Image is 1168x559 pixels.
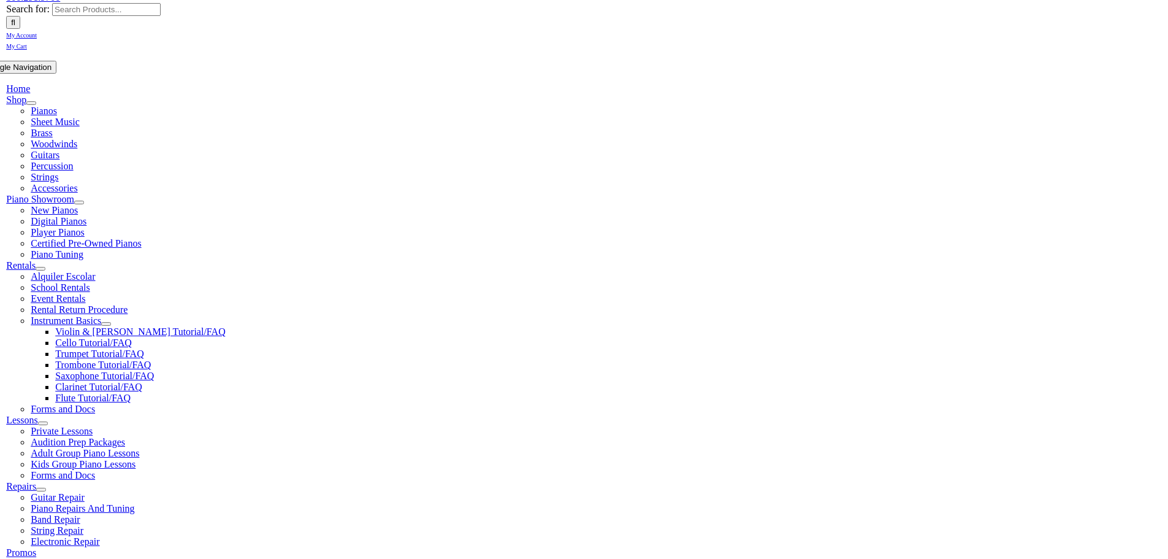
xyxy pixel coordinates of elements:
[6,83,30,94] a: Home
[31,216,86,226] a: Digital Pianos
[31,426,93,436] a: Private Lessons
[55,326,225,337] a: Violin & [PERSON_NAME] Tutorial/FAQ
[31,503,134,514] a: Piano Repairs And Tuning
[55,360,151,370] a: Trombone Tutorial/FAQ
[6,43,27,50] span: My Cart
[31,437,125,447] a: Audition Prep Packages
[31,106,57,116] a: Pianos
[36,488,46,492] button: Open submenu of Repairs
[31,514,80,525] a: Band Repair
[31,128,53,138] a: Brass
[31,205,78,215] a: New Pianos
[31,238,141,249] a: Certified Pre-Owned Pianos
[31,536,99,547] a: Electronic Repair
[6,4,50,14] span: Search for:
[31,271,95,282] a: Alquiler Escolar
[6,415,38,425] a: Lessons
[52,3,161,16] input: Search Products...
[31,293,85,304] a: Event Rentals
[101,322,111,326] button: Open submenu of Instrument Basics
[31,150,59,160] a: Guitars
[31,249,83,260] a: Piano Tuning
[31,315,101,326] a: Instrument Basics
[31,161,73,171] a: Percussion
[6,481,36,492] a: Repairs
[55,393,131,403] a: Flute Tutorial/FAQ
[31,404,95,414] a: Forms and Docs
[31,459,136,469] a: Kids Group Piano Lessons
[31,525,83,536] a: String Repair
[55,382,142,392] a: Clarinet Tutorial/FAQ
[6,29,37,39] a: My Account
[55,337,132,348] a: Cello Tutorial/FAQ
[38,422,48,425] button: Open submenu of Lessons
[6,260,36,271] a: Rentals
[31,282,90,293] a: School Rentals
[55,371,154,381] a: Saxophone Tutorial/FAQ
[31,304,128,315] a: Rental Return Procedure
[6,40,27,50] a: My Cart
[31,183,77,193] a: Accessories
[31,172,58,182] a: Strings
[26,101,36,105] button: Open submenu of Shop
[31,470,95,480] a: Forms and Docs
[6,32,37,39] span: My Account
[6,194,74,204] a: Piano Showroom
[55,349,143,359] a: Trumpet Tutorial/FAQ
[36,267,45,271] button: Open submenu of Rentals
[6,547,36,558] a: Promos
[31,117,80,127] a: Sheet Music
[31,492,85,503] a: Guitar Repair
[6,94,26,105] a: Shop
[31,448,139,458] a: Adult Group Piano Lessons
[31,227,85,237] a: Player Pianos
[74,201,84,204] button: Open submenu of Piano Showroom
[31,139,77,149] a: Woodwinds
[6,16,20,29] input: Search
